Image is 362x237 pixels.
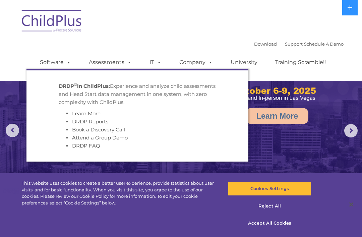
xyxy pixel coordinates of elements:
a: Learn More [246,108,308,124]
a: Support [285,41,303,47]
strong: DRDP in ChildPlus: [59,83,110,89]
a: Learn More [72,110,101,117]
a: DRDP FAQ [72,142,100,149]
button: Reject All [228,199,311,213]
button: Cookies Settings [228,182,311,196]
a: Assessments [82,56,138,69]
p: Experience and analyze child assessments and Head Start data management in one system, with zero ... [59,82,216,106]
font: | [254,41,344,47]
a: University [224,56,264,69]
a: Book a Discovery Call [72,126,125,133]
a: Software [33,56,78,69]
a: Attend a Group Demo [72,134,128,141]
a: DRDP Reports [72,118,108,125]
a: IT [143,56,168,69]
div: This website uses cookies to create a better user experience, provide statistics about user visit... [22,180,217,206]
sup: © [74,82,77,87]
a: Schedule A Demo [304,41,344,47]
img: ChildPlus by Procare Solutions [18,5,85,39]
a: Training Scramble!! [268,56,333,69]
button: Close [344,197,359,212]
a: Download [254,41,277,47]
a: Company [173,56,220,69]
button: Accept All Cookies [228,216,311,230]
